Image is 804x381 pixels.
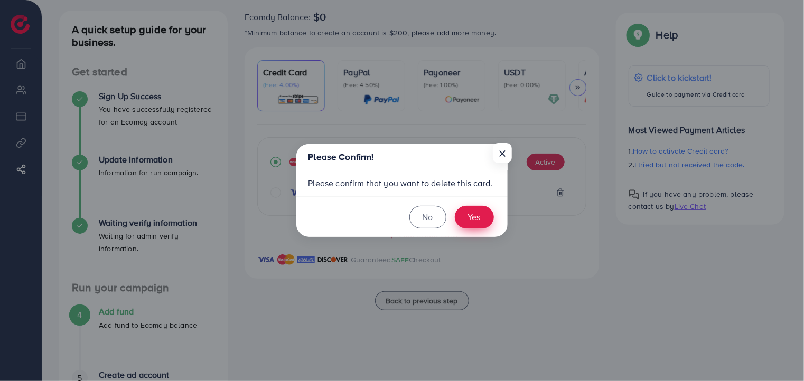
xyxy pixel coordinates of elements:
button: No [409,206,446,228]
button: Close [493,143,512,163]
h5: Please Confirm! [308,150,373,164]
button: Yes [455,206,494,228]
div: Please confirm that you want to delete this card. [296,170,508,196]
iframe: Chat [759,334,796,373]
